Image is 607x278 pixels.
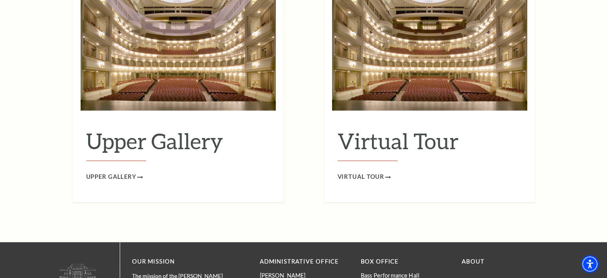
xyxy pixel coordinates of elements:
a: About [462,258,484,264]
span: Virtual Tour [338,172,385,182]
p: Administrative Office [260,256,349,266]
p: BOX OFFICE [361,256,450,266]
h2: Upper Gallery [86,128,270,161]
a: Upper Gallery [86,172,143,182]
a: Virtual Tour [338,172,391,182]
h2: Virtual Tour [338,128,522,161]
span: Upper Gallery [86,172,136,182]
p: OUR MISSION [132,256,232,266]
div: Accessibility Menu [581,255,599,273]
